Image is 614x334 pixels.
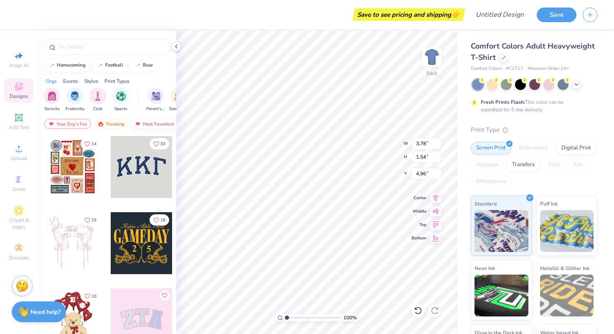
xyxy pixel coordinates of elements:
img: Sorority Image [47,91,57,101]
button: filter button [146,87,165,112]
img: Game Day Image [174,91,184,101]
div: Your Org's Fav [44,119,91,129]
span: Center [411,195,426,201]
span: Upload [10,155,27,162]
img: Metallic & Glitter Ink [540,275,594,316]
div: Print Type [471,125,597,135]
input: Try "Alpha" [58,43,165,51]
div: Foil [568,159,588,171]
span: Parent's Weekend [146,106,165,112]
img: Standard [474,210,528,252]
img: most_fav.gif [48,121,55,127]
div: homecoming [57,63,86,67]
button: Like [81,138,100,149]
div: Screen Print [471,142,511,154]
div: Transfers [507,159,540,171]
div: Rhinestones [471,175,511,188]
span: Sorority [44,106,60,112]
div: Back [426,69,437,77]
div: Digital Print [556,142,596,154]
button: football [92,59,127,72]
button: filter button [112,87,129,112]
div: filter for Sorority [43,87,60,112]
span: # C1717 [506,65,523,72]
strong: Need help? [30,308,61,316]
span: Greek [13,186,25,193]
div: filter for Sports [112,87,129,112]
div: filter for Fraternity [66,87,84,112]
span: Minimum Order: 24 + [528,65,569,72]
div: Applique [471,159,504,171]
div: Trending [94,119,128,129]
img: trend_line.gif [48,63,55,68]
span: Decorate [9,254,29,261]
button: Like [81,290,100,302]
span: Puff Ink [540,199,558,208]
span: Top [411,222,426,228]
span: Metallic & Glitter Ink [540,264,589,272]
div: This color can be expedited for 5 day delivery. [481,98,584,113]
span: Bottom [411,235,426,241]
span: 100 % [343,314,357,321]
span: 14 [91,142,96,146]
button: filter button [89,87,106,112]
div: Embroidery [514,142,553,154]
img: Back [424,49,440,65]
img: most_fav.gif [134,121,141,127]
div: filter for Parent's Weekend [146,87,165,112]
img: Puff Ink [540,210,594,252]
button: bear [130,59,157,72]
button: Like [150,214,169,226]
span: Club [93,106,102,112]
span: 33 [160,142,165,146]
div: filter for Game Day [169,87,188,112]
img: Neon Ink [474,275,528,316]
button: filter button [43,87,60,112]
span: Neon Ink [474,264,495,272]
span: Standard [474,199,497,208]
img: trend_line.gif [134,63,141,68]
span: Comfort Colors [471,65,502,72]
strong: Fresh Prints Flash: [481,99,525,105]
span: Middle [411,208,426,214]
span: 10 [91,294,96,298]
button: homecoming [44,59,89,72]
span: Fraternity [66,106,84,112]
div: bear [143,63,153,67]
div: Vinyl [543,159,566,171]
span: 15 [91,218,96,222]
span: Sports [114,106,127,112]
button: Like [150,138,169,149]
button: Like [160,290,170,301]
img: Parent's Weekend Image [151,91,161,101]
span: Designs [10,93,28,100]
div: Orgs [46,77,57,85]
button: Save [537,8,576,22]
span: 👉 [451,9,460,19]
div: football [105,63,123,67]
span: 18 [160,218,165,222]
span: Add Text [9,124,29,131]
button: Like [81,214,100,226]
div: filter for Club [89,87,106,112]
span: Comfort Colors Adult Heavyweight T-Shirt [471,41,595,62]
div: Save to see pricing and shipping [355,8,463,21]
span: Game Day [169,106,188,112]
input: Untitled Design [469,6,530,23]
img: Club Image [93,91,102,101]
div: Events [63,77,78,85]
img: trending.gif [97,121,104,127]
button: filter button [169,87,188,112]
img: trend_line.gif [97,63,104,68]
div: Styles [84,77,98,85]
img: Fraternity Image [70,91,79,101]
div: Print Types [104,77,129,85]
img: Sports Image [116,91,126,101]
button: filter button [66,87,84,112]
span: Clipart & logos [4,217,33,230]
div: Most Favorited [131,119,178,129]
span: Image AI [9,62,29,69]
